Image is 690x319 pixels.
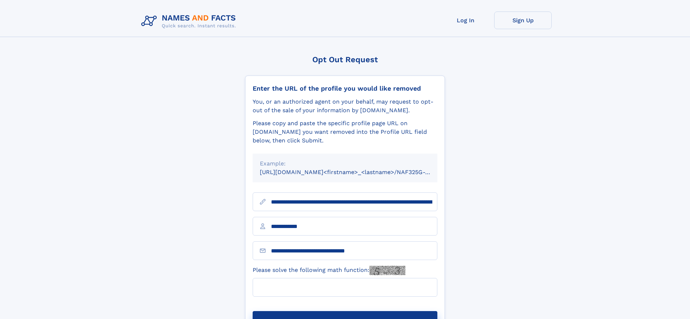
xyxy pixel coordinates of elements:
img: Logo Names and Facts [138,12,242,31]
div: Opt Out Request [245,55,445,64]
div: You, or an authorized agent on your behalf, may request to opt-out of the sale of your informatio... [253,97,437,115]
a: Sign Up [494,12,552,29]
small: [URL][DOMAIN_NAME]<firstname>_<lastname>/NAF325G-xxxxxxxx [260,169,451,176]
div: Please copy and paste the specific profile page URL on [DOMAIN_NAME] you want removed into the Pr... [253,119,437,145]
div: Example: [260,159,430,168]
div: Enter the URL of the profile you would like removed [253,85,437,92]
a: Log In [437,12,494,29]
label: Please solve the following math function: [253,266,405,275]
